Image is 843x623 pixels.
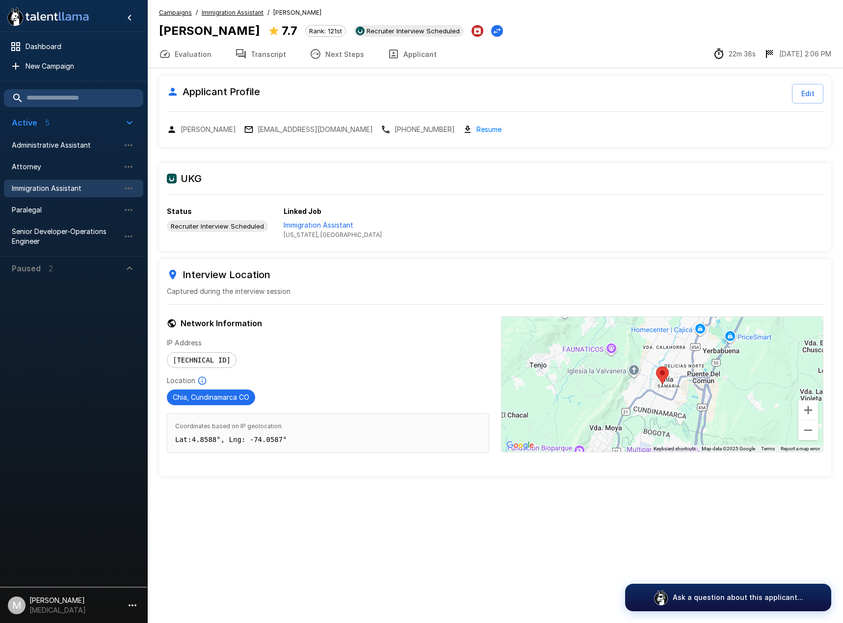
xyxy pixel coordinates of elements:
a: Terms [761,446,775,451]
div: Copy name [167,125,236,134]
p: Location [167,376,195,386]
button: Transcript [223,40,298,68]
div: View profile in UKG [354,25,464,37]
span: Map data ©2025 Google [702,446,755,451]
span: / [267,8,269,18]
span: / [196,8,198,18]
div: Download resume [463,124,501,135]
a: Open this area in Google Maps (opens a new window) [504,439,536,452]
p: [PHONE_NUMBER] [395,125,455,134]
div: Copy phone number [381,125,455,134]
p: Immigration Assistant [284,220,382,230]
span: Chia, Cundinamarca CO [167,393,255,401]
p: [DATE] 2:06 PM [779,49,831,59]
span: Coordinates based on IP geolocation [175,421,481,431]
u: Campaigns [159,9,192,16]
div: The date and time when the interview was completed [764,48,831,60]
img: ukg_logo.jpeg [167,174,177,183]
a: Report a map error [781,446,820,451]
button: Next Steps [298,40,376,68]
p: Lat: 4.8588 °, Lng: -74.0587 ° [175,435,481,444]
button: Zoom in [798,400,818,420]
div: View profile in UKG [167,220,268,232]
b: Linked Job [284,207,321,215]
button: Archive Applicant [472,25,483,37]
span: Recruiter Interview Scheduled [167,222,268,230]
span: Recruiter Interview Scheduled [363,27,464,35]
h6: Interview Location [167,267,823,283]
h6: Network Information [167,316,489,330]
p: 22m 38s [729,49,756,59]
div: Copy email address [244,125,373,134]
p: [PERSON_NAME] [181,125,236,134]
b: [PERSON_NAME] [159,24,260,38]
div: The time between starting and completing the interview [713,48,756,60]
p: IP Address [167,338,489,348]
button: Zoom out [798,420,818,440]
button: Keyboard shortcuts [654,445,696,452]
button: Applicant [376,40,448,68]
span: [US_STATE], [GEOGRAPHIC_DATA] [284,230,382,240]
b: Status [167,207,192,215]
u: Immigration Assistant [202,9,263,16]
span: [TECHNICAL_ID] [167,356,236,364]
button: Evaluation [147,40,223,68]
a: View job in UKG [284,220,382,240]
span: [PERSON_NAME] [273,8,321,18]
svg: Based on IP Address and not guaranteed to be accurate [197,376,207,386]
button: Change Stage [491,25,503,37]
img: Google [504,439,536,452]
h6: UKG [167,171,823,186]
p: [EMAIL_ADDRESS][DOMAIN_NAME] [258,125,373,134]
b: 7.7 [282,24,297,38]
img: ukg_logo.jpeg [356,26,365,35]
span: Rank: 121st [306,27,345,35]
h6: Applicant Profile [167,84,260,100]
a: Resume [476,124,501,135]
button: Edit [792,84,823,104]
p: Captured during the interview session [167,286,823,296]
